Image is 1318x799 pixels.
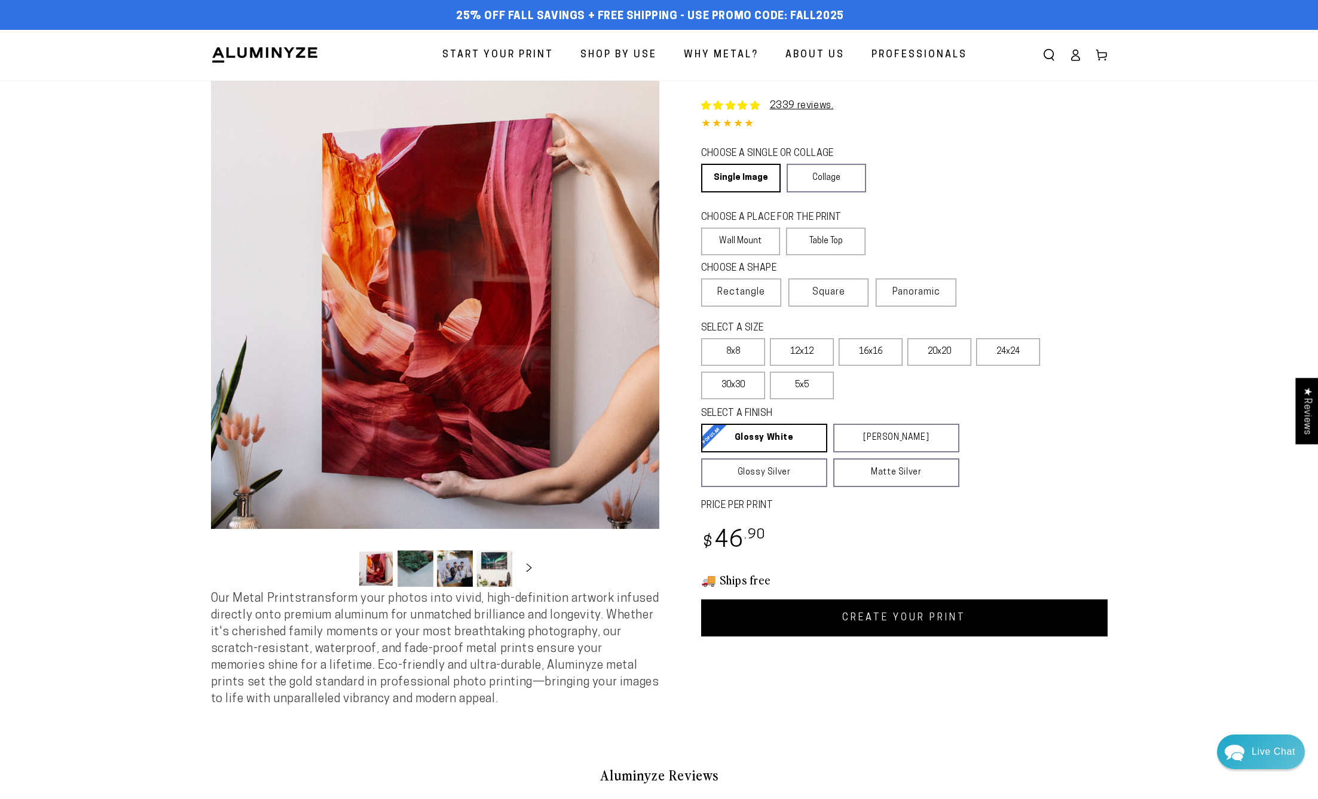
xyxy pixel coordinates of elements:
[1252,734,1295,769] div: Contact Us Directly
[456,10,844,23] span: 25% off FALL Savings + Free Shipping - Use Promo Code: FALL2025
[701,322,940,335] legend: SELECT A SIZE
[701,424,827,452] a: Glossy White
[442,47,554,64] span: Start Your Print
[812,285,845,299] span: Square
[776,39,854,71] a: About Us
[703,535,713,551] span: $
[744,528,766,542] sup: .90
[701,164,781,192] a: Single Image
[701,529,766,553] bdi: 46
[701,599,1108,636] a: CREATE YOUR PRINT
[211,81,659,590] media-gallery: Gallery Viewer
[717,285,765,299] span: Rectangle
[833,458,959,487] a: Matte Silver
[701,372,765,399] label: 30x30
[701,116,1108,133] div: 4.84 out of 5.0 stars
[397,550,433,587] button: Load image 2 in gallery view
[701,572,1108,587] h3: 🚚 Ships free
[907,338,971,366] label: 20x20
[211,593,659,705] span: Our Metal Prints transform your photos into vivid, high-definition artwork infused directly onto ...
[571,39,666,71] a: Shop By Use
[358,550,394,587] button: Load image 1 in gallery view
[701,338,765,366] label: 8x8
[833,424,959,452] a: [PERSON_NAME]
[516,555,542,581] button: Slide right
[770,338,834,366] label: 12x12
[871,47,967,64] span: Professionals
[701,228,781,255] label: Wall Mount
[701,147,855,161] legend: CHOOSE A SINGLE OR COLLAGE
[675,39,767,71] a: Why Metal?
[1217,734,1305,769] div: Chat widget toggle
[701,262,857,275] legend: CHOOSE A SHAPE
[770,101,834,111] a: 2339 reviews.
[433,39,562,71] a: Start Your Print
[770,372,834,399] label: 5x5
[839,338,903,366] label: 16x16
[976,338,1040,366] label: 24x24
[1036,42,1062,68] summary: Search our site
[701,499,1108,513] label: PRICE PER PRINT
[701,211,855,225] legend: CHOOSE A PLACE FOR THE PRINT
[701,458,827,487] a: Glossy Silver
[892,287,940,297] span: Panoramic
[328,555,354,581] button: Slide left
[211,46,319,64] img: Aluminyze
[787,164,866,192] a: Collage
[1295,378,1318,444] div: Click to open Judge.me floating reviews tab
[476,550,512,587] button: Load image 4 in gallery view
[684,47,759,64] span: Why Metal?
[701,407,931,421] legend: SELECT A FINISH
[786,228,866,255] label: Table Top
[863,39,976,71] a: Professionals
[437,550,473,587] button: Load image 3 in gallery view
[310,765,1008,785] h2: Aluminyze Reviews
[580,47,657,64] span: Shop By Use
[785,47,845,64] span: About Us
